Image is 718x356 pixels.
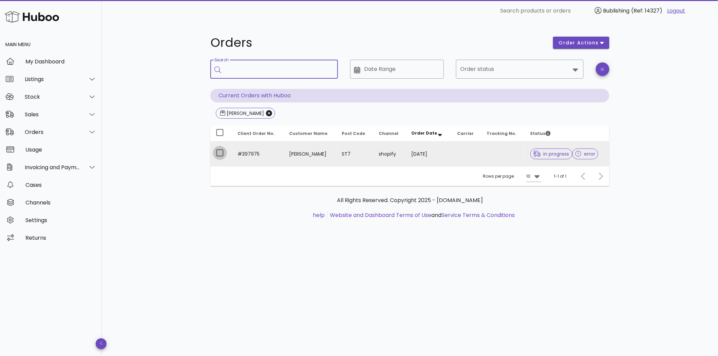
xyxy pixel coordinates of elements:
span: Bublishing [603,7,630,15]
span: Carrier [457,131,474,136]
span: Post Code [342,131,365,136]
div: My Dashboard [25,58,96,65]
th: Client Order No. [232,125,284,142]
div: Stock [25,94,80,100]
span: in progress [533,152,569,156]
div: 10Rows per page: [526,171,541,182]
p: Current Orders with Huboo [210,89,609,102]
div: Usage [25,146,96,153]
th: Status [525,125,609,142]
button: Close [266,110,272,116]
span: Status [530,131,551,136]
div: Rows per page: [483,166,541,186]
label: Search [214,58,229,63]
td: #397975 [232,142,284,166]
a: help [313,211,325,219]
a: Website and Dashboard Terms of Use [330,211,432,219]
span: error [575,152,596,156]
p: All Rights Reserved. Copyright 2025 - [DOMAIN_NAME] [216,196,604,204]
div: Channels [25,199,96,206]
th: Customer Name [284,125,336,142]
div: [PERSON_NAME] [225,110,264,117]
button: order actions [553,37,609,49]
span: Channel [379,131,398,136]
span: order actions [559,39,599,46]
div: Invoicing and Payments [25,164,80,171]
h1: Orders [210,37,545,49]
div: 1-1 of 1 [554,173,567,179]
th: Post Code [337,125,373,142]
img: Huboo Logo [5,9,59,24]
div: Orders [25,129,80,135]
div: Settings [25,217,96,223]
td: [DATE] [406,142,452,166]
td: shopify [373,142,406,166]
div: 10 [526,173,530,179]
span: Order Date [411,130,437,136]
div: Listings [25,76,80,82]
a: Logout [667,7,685,15]
td: ST7 [337,142,373,166]
div: Sales [25,111,80,118]
th: Tracking No. [481,125,525,142]
span: Tracking No. [487,131,516,136]
span: Client Order No. [238,131,275,136]
span: (Ref: 14327) [631,7,663,15]
div: Returns [25,235,96,241]
li: and [328,211,515,219]
div: Order status [456,60,584,79]
div: Cases [25,182,96,188]
a: Service Terms & Conditions [442,211,515,219]
th: Carrier [452,125,481,142]
th: Order Date: Sorted descending. Activate to remove sorting. [406,125,452,142]
span: Customer Name [289,131,327,136]
th: Channel [373,125,406,142]
td: [PERSON_NAME] [284,142,336,166]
